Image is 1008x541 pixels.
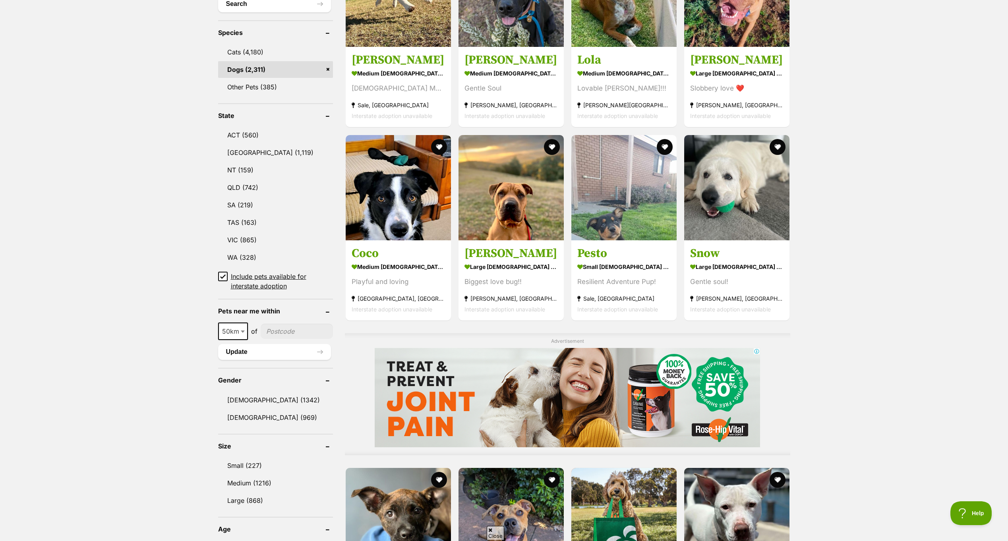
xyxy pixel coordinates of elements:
header: Size [218,442,333,450]
strong: small [DEMOGRAPHIC_DATA] Dog [577,261,671,272]
a: [PERSON_NAME] medium [DEMOGRAPHIC_DATA] Dog Gentle Soul [PERSON_NAME], [GEOGRAPHIC_DATA] Intersta... [459,47,564,128]
strong: Sale, [GEOGRAPHIC_DATA] [352,100,445,111]
div: Lovable [PERSON_NAME]!!! [577,83,671,94]
a: Other Pets (385) [218,79,333,95]
span: Interstate adoption unavailable [352,113,432,120]
header: Species [218,29,333,36]
img: Snow - Maremma Sheepdog [684,135,789,240]
a: Snow large [DEMOGRAPHIC_DATA] Dog Gentle soul! [PERSON_NAME], [GEOGRAPHIC_DATA] Interstate adopti... [684,240,789,321]
div: Slobbery love ❤️ [690,83,784,94]
a: Medium (1216) [218,475,333,491]
span: Interstate adoption unavailable [464,306,545,313]
strong: medium [DEMOGRAPHIC_DATA] Dog [352,261,445,272]
a: [GEOGRAPHIC_DATA] (1,119) [218,144,333,161]
button: favourite [431,139,447,155]
img: Coco - Bearded Collie x Australian Kelpie Dog [346,135,451,240]
button: favourite [770,139,786,155]
a: Small (227) [218,457,333,474]
button: favourite [431,472,447,488]
a: [PERSON_NAME] large [DEMOGRAPHIC_DATA] Dog Biggest love bug!! [PERSON_NAME], [GEOGRAPHIC_DATA] In... [459,240,564,321]
button: favourite [544,139,560,155]
a: VIC (865) [218,232,333,248]
iframe: Help Scout Beacon - Open [950,501,992,525]
a: Lola medium [DEMOGRAPHIC_DATA] Dog Lovable [PERSON_NAME]!!! [PERSON_NAME][GEOGRAPHIC_DATA] Inters... [571,47,677,128]
a: QLD (742) [218,179,333,196]
span: Interstate adoption unavailable [577,306,658,313]
a: WA (328) [218,249,333,266]
header: State [218,112,333,119]
a: [PERSON_NAME] medium [DEMOGRAPHIC_DATA] Dog [DEMOGRAPHIC_DATA] Man & Loyal Mate Sale, [GEOGRAPHIC... [346,47,451,128]
a: Large (868) [218,492,333,509]
strong: large [DEMOGRAPHIC_DATA] Dog [464,261,558,272]
h3: Pesto [577,246,671,261]
strong: [PERSON_NAME], [GEOGRAPHIC_DATA] [690,100,784,111]
header: Gender [218,377,333,384]
a: NT (159) [218,162,333,178]
strong: large [DEMOGRAPHIC_DATA] Dog [690,261,784,272]
div: Playful and loving [352,276,445,287]
button: favourite [657,139,673,155]
strong: [PERSON_NAME][GEOGRAPHIC_DATA] [577,100,671,111]
strong: medium [DEMOGRAPHIC_DATA] Dog [577,68,671,79]
strong: medium [DEMOGRAPHIC_DATA] Dog [352,68,445,79]
span: of [251,327,257,336]
a: Dogs (2,311) [218,61,333,78]
a: [DEMOGRAPHIC_DATA] (969) [218,409,333,426]
h3: Snow [690,246,784,261]
header: Pets near me within [218,307,333,315]
h3: [PERSON_NAME] [352,53,445,68]
h3: [PERSON_NAME] [690,53,784,68]
strong: large [DEMOGRAPHIC_DATA] Dog [690,68,784,79]
button: favourite [770,472,786,488]
button: favourite [544,472,560,488]
a: Include pets available for interstate adoption [218,272,333,291]
a: ACT (560) [218,127,333,143]
a: Coco medium [DEMOGRAPHIC_DATA] Dog Playful and loving [GEOGRAPHIC_DATA], [GEOGRAPHIC_DATA] Inters... [346,240,451,321]
h3: Lola [577,53,671,68]
a: [PERSON_NAME] large [DEMOGRAPHIC_DATA] Dog Slobbery love ❤️ [PERSON_NAME], [GEOGRAPHIC_DATA] Inte... [684,47,789,128]
a: SA (219) [218,197,333,213]
span: Include pets available for interstate adoption [231,272,333,291]
span: Close [487,526,504,540]
a: Cats (4,180) [218,44,333,60]
div: Gentle soul! [690,276,784,287]
img: Gary - Mastiff x Mixed breed Dog [459,135,564,240]
iframe: Advertisement [375,348,760,447]
strong: [PERSON_NAME], [GEOGRAPHIC_DATA] [690,293,784,304]
a: Pesto small [DEMOGRAPHIC_DATA] Dog Resilient Adventure Pup! Sale, [GEOGRAPHIC_DATA] Interstate ad... [571,240,677,321]
span: Interstate adoption unavailable [690,113,771,120]
h3: [PERSON_NAME] [464,246,558,261]
strong: medium [DEMOGRAPHIC_DATA] Dog [464,68,558,79]
button: Update [218,344,331,360]
div: Biggest love bug!! [464,276,558,287]
div: Resilient Adventure Pup! [577,276,671,287]
span: Interstate adoption unavailable [464,113,545,120]
span: 50km [219,326,247,337]
a: TAS (163) [218,214,333,231]
span: Interstate adoption unavailable [577,113,658,120]
strong: [PERSON_NAME], [GEOGRAPHIC_DATA] [464,100,558,111]
strong: [PERSON_NAME], [GEOGRAPHIC_DATA] [464,293,558,304]
strong: Sale, [GEOGRAPHIC_DATA] [577,293,671,304]
span: Interstate adoption unavailable [690,306,771,313]
header: Age [218,526,333,533]
span: Interstate adoption unavailable [352,306,432,313]
input: postcode [261,324,333,339]
div: Advertisement [345,333,790,455]
a: [DEMOGRAPHIC_DATA] (1342) [218,392,333,408]
h3: [PERSON_NAME] [464,53,558,68]
strong: [GEOGRAPHIC_DATA], [GEOGRAPHIC_DATA] [352,293,445,304]
div: [DEMOGRAPHIC_DATA] Man & Loyal Mate [352,83,445,94]
span: 50km [218,323,248,340]
div: Gentle Soul [464,83,558,94]
img: Pesto - Mixed breed Dog [571,135,677,240]
h3: Coco [352,246,445,261]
